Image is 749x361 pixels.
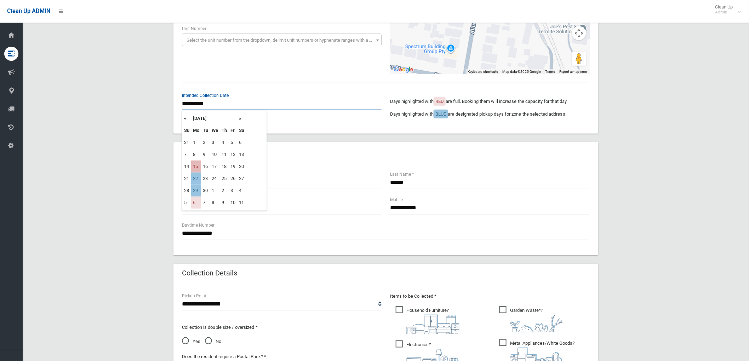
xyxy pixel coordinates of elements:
td: 6 [191,197,201,209]
th: Th [220,124,229,136]
td: 29 [191,185,201,197]
img: 4fd8a5c772b2c999c83690221e5242e0.png [510,315,563,332]
td: 20 [237,161,246,173]
td: 30 [201,185,210,197]
button: Keyboard shortcuts [468,69,498,74]
span: Garden Waste* [499,306,563,332]
td: 1 [210,185,220,197]
span: Clean Up [712,4,740,15]
button: Drag Pegman onto the map to open Street View [572,52,586,66]
th: » [237,112,246,124]
p: Days highlighted with are designated pickup days for zone the selected address. [390,110,590,118]
span: Select the unit number from the dropdown, delimit unit numbers or hyphenate ranges with a comma [187,37,384,43]
td: 24 [210,173,220,185]
td: 7 [182,149,191,161]
p: Items to be Collected * [390,292,590,301]
td: 11 [220,149,229,161]
td: 13 [237,149,246,161]
td: 16 [201,161,210,173]
td: 5 [229,136,237,149]
span: RED [435,99,444,104]
td: 11 [237,197,246,209]
th: Fr [229,124,237,136]
span: BLUE [435,111,446,117]
td: 18 [220,161,229,173]
th: « [182,112,191,124]
td: 7 [201,197,210,209]
header: Personal Details [173,145,242,158]
span: Yes [182,337,200,346]
span: Household Furniture [396,306,459,334]
td: 10 [229,197,237,209]
th: Tu [201,124,210,136]
td: 10 [210,149,220,161]
td: 14 [182,161,191,173]
a: Terms (opens in new tab) [545,70,555,74]
th: Mo [191,124,201,136]
td: 22 [191,173,201,185]
td: 26 [229,173,237,185]
td: 21 [182,173,191,185]
td: 27 [237,173,246,185]
a: Report a map error [559,70,588,74]
small: Admin [715,10,733,15]
td: 8 [210,197,220,209]
img: aa9efdbe659d29b613fca23ba79d85cb.png [406,315,459,334]
img: Google [392,65,415,74]
td: 28 [182,185,191,197]
td: 5 [182,197,191,209]
td: 25 [220,173,229,185]
span: Clean Up ADMIN [7,8,50,14]
th: We [210,124,220,136]
header: Collection Details [173,266,246,280]
th: [DATE] [191,112,237,124]
td: 15 [191,161,201,173]
span: No [205,337,221,346]
td: 8 [191,149,201,161]
a: Open this area in Google Maps (opens a new window) [392,65,415,74]
i: ? [406,308,459,334]
td: 19 [229,161,237,173]
td: 23 [201,173,210,185]
td: 9 [201,149,210,161]
th: Sa [237,124,246,136]
td: 1 [191,136,201,149]
span: Map data ©2025 Google [502,70,541,74]
td: 17 [210,161,220,173]
button: Map camera controls [572,26,586,40]
td: 4 [237,185,246,197]
i: ? [510,308,563,332]
td: 6 [237,136,246,149]
p: Days highlighted with are full. Booking them will increase the capacity for that day. [390,97,590,106]
td: 9 [220,197,229,209]
td: 4 [220,136,229,149]
td: 3 [229,185,237,197]
td: 3 [210,136,220,149]
td: 31 [182,136,191,149]
th: Su [182,124,191,136]
td: 2 [220,185,229,197]
label: Does the resident require a Postal Pack? * [182,353,266,361]
p: Collection is double size / oversized * [182,323,382,332]
td: 12 [229,149,237,161]
td: 2 [201,136,210,149]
